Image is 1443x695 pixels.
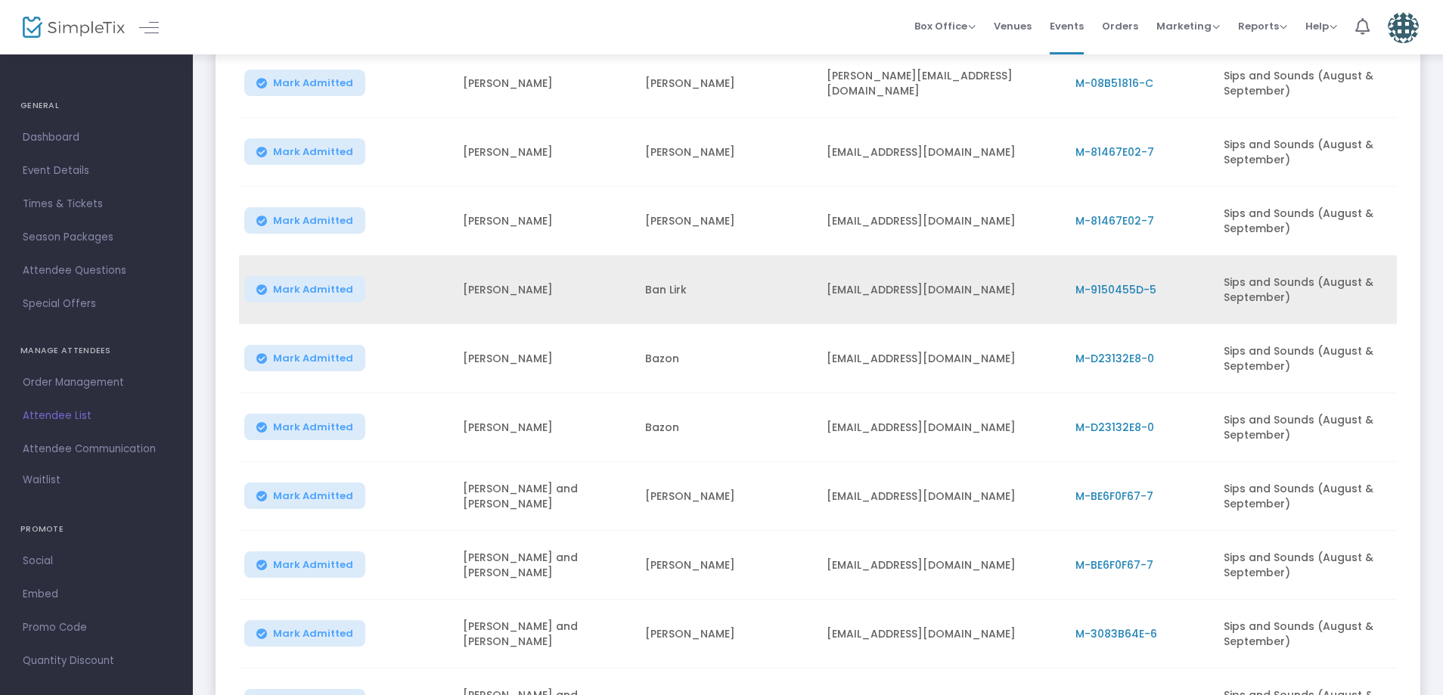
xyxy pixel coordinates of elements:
[818,256,1066,324] td: [EMAIL_ADDRESS][DOMAIN_NAME]
[20,514,172,545] h4: PROMOTE
[23,228,170,247] span: Season Packages
[636,187,818,256] td: [PERSON_NAME]
[818,187,1066,256] td: [EMAIL_ADDRESS][DOMAIN_NAME]
[1075,144,1154,160] span: M-81467E02-7
[244,70,365,96] button: Mark Admitted
[1215,256,1397,324] td: Sips and Sounds (August & September)
[1102,7,1138,45] span: Orders
[636,531,818,600] td: [PERSON_NAME]
[454,256,636,324] td: [PERSON_NAME]
[454,393,636,462] td: [PERSON_NAME]
[1075,282,1156,297] span: M-9150455D-5
[244,414,365,440] button: Mark Admitted
[818,393,1066,462] td: [EMAIL_ADDRESS][DOMAIN_NAME]
[244,482,365,509] button: Mark Admitted
[914,19,976,33] span: Box Office
[1075,76,1153,91] span: M-08B51816-C
[273,628,353,640] span: Mark Admitted
[244,138,365,165] button: Mark Admitted
[1075,420,1154,435] span: M-D23132E8-0
[23,261,170,281] span: Attendee Questions
[636,462,818,531] td: [PERSON_NAME]
[23,551,170,571] span: Social
[1215,531,1397,600] td: Sips and Sounds (August & September)
[1215,49,1397,118] td: Sips and Sounds (August & September)
[636,118,818,187] td: [PERSON_NAME]
[636,49,818,118] td: [PERSON_NAME]
[454,118,636,187] td: [PERSON_NAME]
[454,324,636,393] td: [PERSON_NAME]
[1075,489,1153,504] span: M-BE6F0F67-7
[818,49,1066,118] td: [PERSON_NAME][EMAIL_ADDRESS][DOMAIN_NAME]
[1305,19,1337,33] span: Help
[20,91,172,121] h4: GENERAL
[1215,393,1397,462] td: Sips and Sounds (August & September)
[273,215,353,227] span: Mark Admitted
[244,551,365,578] button: Mark Admitted
[23,651,170,671] span: Quantity Discount
[454,600,636,669] td: [PERSON_NAME] and [PERSON_NAME]
[1075,626,1157,641] span: M-3083B64E-6
[23,473,61,488] span: Waitlist
[994,7,1032,45] span: Venues
[273,284,353,296] span: Mark Admitted
[1050,7,1084,45] span: Events
[636,393,818,462] td: Bazon
[1075,351,1154,366] span: M-D23132E8-0
[818,531,1066,600] td: [EMAIL_ADDRESS][DOMAIN_NAME]
[23,194,170,214] span: Times & Tickets
[454,187,636,256] td: [PERSON_NAME]
[23,618,170,638] span: Promo Code
[636,324,818,393] td: Bazon
[1075,557,1153,572] span: M-BE6F0F67-7
[273,421,353,433] span: Mark Admitted
[273,146,353,158] span: Mark Admitted
[1075,213,1154,228] span: M-81467E02-7
[636,256,818,324] td: Ban Lirk
[1215,324,1397,393] td: Sips and Sounds (August & September)
[23,161,170,181] span: Event Details
[244,620,365,647] button: Mark Admitted
[454,462,636,531] td: [PERSON_NAME] and [PERSON_NAME]
[818,324,1066,393] td: [EMAIL_ADDRESS][DOMAIN_NAME]
[1215,187,1397,256] td: Sips and Sounds (August & September)
[818,600,1066,669] td: [EMAIL_ADDRESS][DOMAIN_NAME]
[818,118,1066,187] td: [EMAIL_ADDRESS][DOMAIN_NAME]
[273,490,353,502] span: Mark Admitted
[636,600,818,669] td: [PERSON_NAME]
[20,336,172,366] h4: MANAGE ATTENDEES
[244,207,365,234] button: Mark Admitted
[273,352,353,365] span: Mark Admitted
[454,531,636,600] td: [PERSON_NAME] and [PERSON_NAME]
[23,373,170,392] span: Order Management
[23,439,170,459] span: Attendee Communication
[818,462,1066,531] td: [EMAIL_ADDRESS][DOMAIN_NAME]
[454,49,636,118] td: [PERSON_NAME]
[1215,600,1397,669] td: Sips and Sounds (August & September)
[1215,462,1397,531] td: Sips and Sounds (August & September)
[1238,19,1287,33] span: Reports
[244,276,365,303] button: Mark Admitted
[1156,19,1220,33] span: Marketing
[23,294,170,314] span: Special Offers
[23,128,170,147] span: Dashboard
[23,406,170,426] span: Attendee List
[23,585,170,604] span: Embed
[273,559,353,571] span: Mark Admitted
[273,77,353,89] span: Mark Admitted
[1215,118,1397,187] td: Sips and Sounds (August & September)
[244,345,365,371] button: Mark Admitted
